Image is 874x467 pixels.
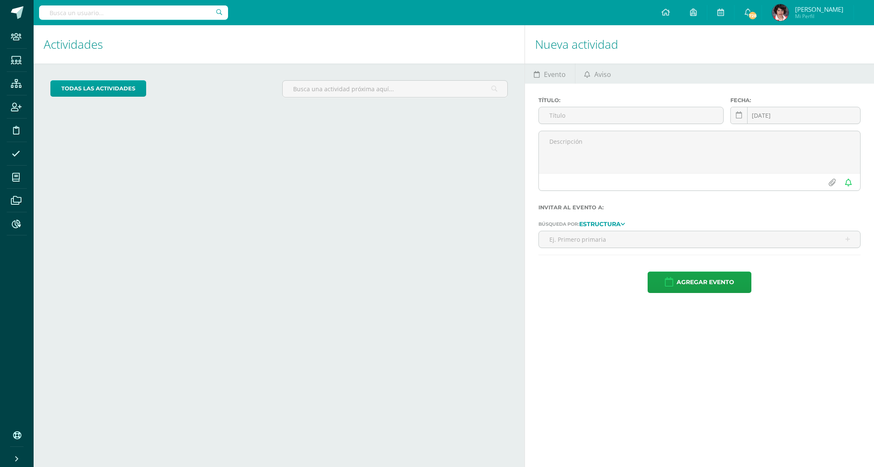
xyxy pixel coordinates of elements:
[44,25,514,63] h1: Actividades
[772,4,789,21] img: 398837418bd67b3dd0aac0558958cc37.png
[544,64,566,84] span: Evento
[795,13,843,20] span: Mi Perfil
[525,63,575,84] a: Evento
[594,64,611,84] span: Aviso
[648,272,751,293] button: Agregar evento
[579,221,625,227] a: Estructura
[575,63,620,84] a: Aviso
[539,107,723,124] input: Título
[283,81,507,97] input: Busca una actividad próxima aquí...
[538,221,579,227] span: Búsqueda por:
[39,5,228,20] input: Busca un usuario...
[579,220,621,228] strong: Estructura
[730,97,861,103] label: Fecha:
[748,11,757,20] span: 728
[677,272,734,293] span: Agregar evento
[795,5,843,13] span: [PERSON_NAME]
[539,231,860,248] input: Ej. Primero primaria
[535,25,864,63] h1: Nueva actividad
[50,80,146,97] a: todas las Actividades
[731,107,860,124] input: Fecha de entrega
[538,204,861,211] label: Invitar al evento a:
[538,97,724,103] label: Título:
